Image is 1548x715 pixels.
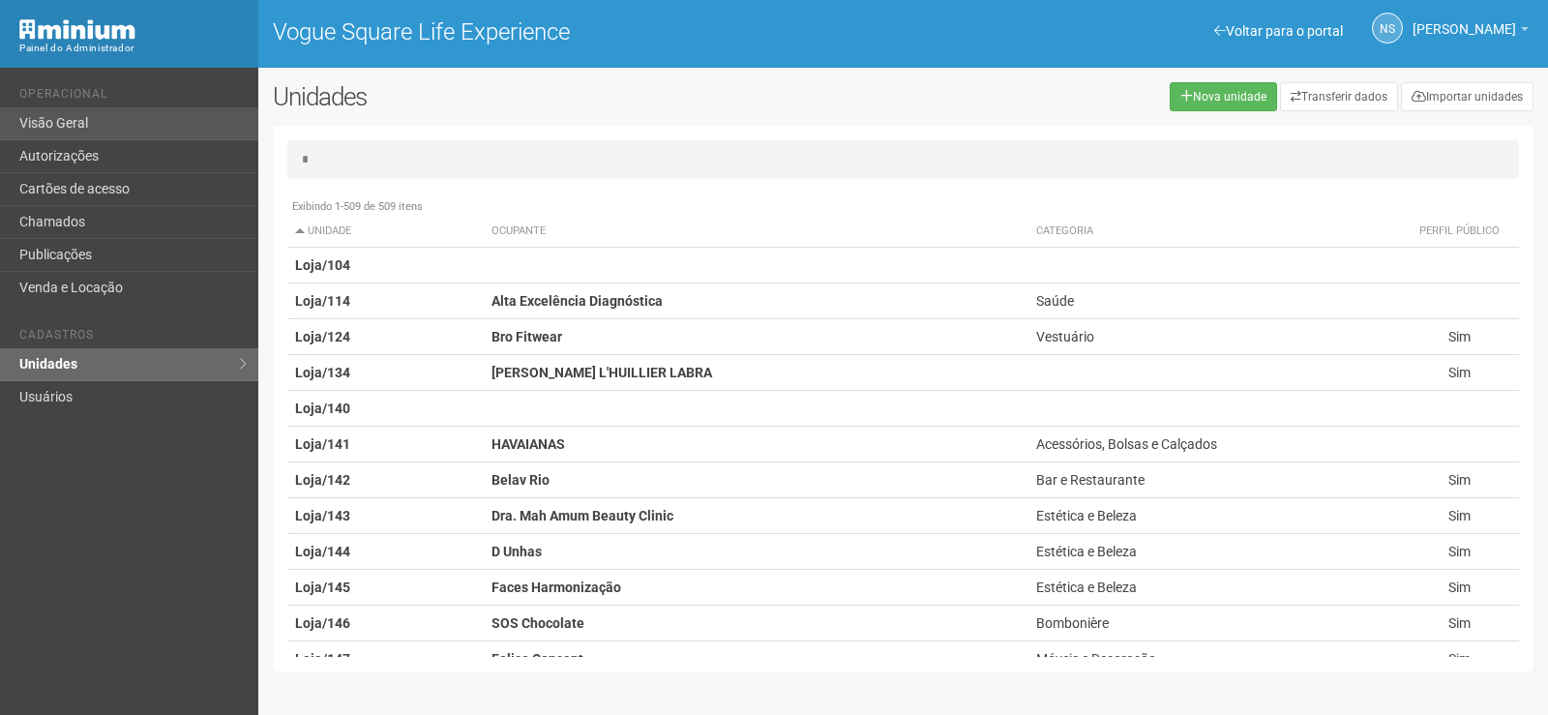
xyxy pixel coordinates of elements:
[1413,24,1529,40] a: [PERSON_NAME]
[295,508,350,523] strong: Loja/143
[1028,427,1399,462] td: Acessórios, Bolsas e Calçados
[295,365,350,380] strong: Loja/134
[1170,82,1277,111] a: Nova unidade
[287,198,1519,216] div: Exibindo 1-509 de 509 itens
[1413,3,1516,37] span: Nicolle Silva
[1028,462,1399,498] td: Bar e Restaurante
[295,651,350,667] strong: Loja/147
[295,293,350,309] strong: Loja/114
[19,19,135,40] img: Minium
[491,293,663,309] strong: Alta Excelência Diagnóstica
[295,329,350,344] strong: Loja/124
[1448,544,1471,559] span: Sim
[1028,283,1399,319] td: Saúde
[1448,580,1471,595] span: Sim
[1448,365,1471,380] span: Sim
[1448,329,1471,344] span: Sim
[1028,319,1399,355] td: Vestuário
[484,216,1028,248] th: Ocupante: activate to sort column ascending
[1028,641,1399,677] td: Móveis e Decoração
[1401,82,1533,111] a: Importar unidades
[1448,508,1471,523] span: Sim
[491,580,621,595] strong: Faces Harmonização
[491,436,565,452] strong: HAVAIANAS
[491,651,583,667] strong: Felico Concept
[19,328,244,348] li: Cadastros
[273,19,889,45] h1: Vogue Square Life Experience
[491,365,712,380] strong: [PERSON_NAME] L'HUILLIER LABRA
[1448,472,1471,488] span: Sim
[295,615,350,631] strong: Loja/146
[1028,216,1399,248] th: Categoria: activate to sort column ascending
[491,615,584,631] strong: SOS Chocolate
[1280,82,1398,111] a: Transferir dados
[491,508,673,523] strong: Dra. Mah Amum Beauty Clinic
[1028,534,1399,570] td: Estética e Beleza
[1400,216,1519,248] th: Perfil público: activate to sort column ascending
[295,401,350,416] strong: Loja/140
[1448,651,1471,667] span: Sim
[491,544,542,559] strong: D Unhas
[1028,570,1399,606] td: Estética e Beleza
[287,216,484,248] th: Unidade: activate to sort column descending
[295,472,350,488] strong: Loja/142
[491,329,562,344] strong: Bro Fitwear
[273,82,782,111] h2: Unidades
[1028,606,1399,641] td: Bombonière
[491,472,550,488] strong: Belav Rio
[19,87,244,107] li: Operacional
[295,580,350,595] strong: Loja/145
[295,436,350,452] strong: Loja/141
[1214,23,1343,39] a: Voltar para o portal
[1028,498,1399,534] td: Estética e Beleza
[295,257,350,273] strong: Loja/104
[295,544,350,559] strong: Loja/144
[1372,13,1403,44] a: NS
[19,40,244,57] div: Painel do Administrador
[1448,615,1471,631] span: Sim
